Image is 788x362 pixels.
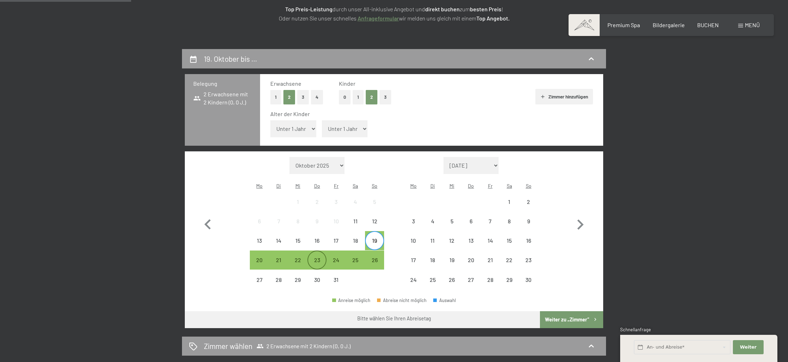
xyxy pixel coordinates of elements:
div: Wed Oct 01 2025 [288,192,307,211]
div: Abreise nicht möglich [327,231,346,250]
div: Sat Nov 15 2025 [500,231,519,250]
div: Tue Oct 14 2025 [269,231,288,250]
div: Anreise möglich [332,298,370,303]
div: Wed Oct 15 2025 [288,231,307,250]
button: Weiter zu „Zimmer“ [540,311,603,328]
div: Fri Oct 24 2025 [327,251,346,270]
abbr: Samstag [353,183,358,189]
div: Thu Nov 27 2025 [461,270,481,289]
div: 27 [251,277,268,295]
button: 2 [366,90,377,104]
div: 22 [500,257,518,275]
div: 14 [270,238,287,255]
div: 15 [500,238,518,255]
span: Erwachsene [270,80,301,87]
strong: direkt buchen [425,6,460,12]
div: Tue Nov 25 2025 [423,270,442,289]
div: Abreise nicht möglich [519,192,538,211]
div: Sat Nov 08 2025 [500,212,519,231]
div: 13 [462,238,480,255]
div: 28 [481,277,499,295]
div: Thu Nov 13 2025 [461,231,481,250]
div: Sun Nov 09 2025 [519,212,538,231]
div: 26 [443,277,460,295]
div: Mon Nov 17 2025 [404,251,423,270]
div: 6 [251,218,268,236]
span: Schnellanfrage [620,327,651,332]
div: Abreise nicht möglich [307,212,327,231]
button: Vorheriger Monat [198,157,218,290]
div: Wed Oct 29 2025 [288,270,307,289]
div: Tue Oct 21 2025 [269,251,288,270]
div: Sat Nov 29 2025 [500,270,519,289]
abbr: Donnerstag [468,183,474,189]
div: Abreise nicht möglich [461,231,481,250]
span: Kinder [339,80,355,87]
div: Tue Nov 18 2025 [423,251,442,270]
div: Sun Oct 26 2025 [365,251,384,270]
div: Mon Oct 20 2025 [250,251,269,270]
div: Abreise nicht möglich [404,212,423,231]
div: Abreise nicht möglich [442,212,461,231]
strong: Top Preis-Leistung [285,6,333,12]
div: 13 [251,238,268,255]
div: Abreise nicht möglich [519,251,538,270]
div: Abreise nicht möglich [481,251,500,270]
div: 15 [289,238,307,255]
div: Sat Oct 04 2025 [346,192,365,211]
div: 29 [289,277,307,295]
div: Mon Nov 24 2025 [404,270,423,289]
div: 19 [366,238,383,255]
div: Fri Oct 03 2025 [327,192,346,211]
p: durch unser All-inklusive Angebot und zum ! Oder nutzen Sie unser schnelles wir melden uns gleich... [217,5,571,23]
a: Bildergalerie [653,22,685,28]
div: Abreise nicht möglich [461,212,481,231]
div: Abreise nicht möglich [269,212,288,231]
div: Abreise nicht möglich [500,231,519,250]
div: 23 [308,257,326,275]
div: Sat Nov 22 2025 [500,251,519,270]
div: Abreise nicht möglich [327,270,346,289]
div: Alter der Kinder [270,110,587,118]
div: 5 [366,199,383,217]
div: 1 [500,199,518,217]
div: Abreise nicht möglich [327,212,346,231]
div: 8 [289,218,307,236]
div: 3 [327,199,345,217]
div: 17 [405,257,422,275]
div: Wed Nov 26 2025 [442,270,461,289]
div: Abreise möglich [250,251,269,270]
div: 7 [270,218,287,236]
div: 8 [500,218,518,236]
div: 2 [520,199,537,217]
div: Thu Oct 30 2025 [307,270,327,289]
div: Sun Oct 19 2025 [365,231,384,250]
div: Abreise nicht möglich [346,192,365,211]
div: 16 [308,238,326,255]
div: Thu Nov 06 2025 [461,212,481,231]
div: Sat Nov 01 2025 [500,192,519,211]
button: 3 [297,90,309,104]
div: Abreise nicht möglich [519,231,538,250]
div: 25 [347,257,364,275]
div: Sat Oct 25 2025 [346,251,365,270]
div: Fri Nov 21 2025 [481,251,500,270]
div: 11 [347,218,364,236]
div: Abreise nicht möglich [442,231,461,250]
div: Abreise nicht möglich [365,192,384,211]
div: Abreise nicht möglich [461,251,481,270]
div: Abreise nicht möglich [500,192,519,211]
div: Abreise nicht möglich [307,270,327,289]
div: Abreise möglich [365,231,384,250]
div: Abreise nicht möglich [307,192,327,211]
div: 4 [424,218,441,236]
div: Mon Oct 06 2025 [250,212,269,231]
abbr: Sonntag [526,183,531,189]
div: Abreise nicht möglich [250,270,269,289]
div: 20 [251,257,268,275]
div: Abreise nicht möglich [288,212,307,231]
button: Zimmer hinzufügen [535,89,593,104]
div: Abreise nicht möglich [461,270,481,289]
div: 19 [443,257,460,275]
div: Tue Nov 11 2025 [423,231,442,250]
